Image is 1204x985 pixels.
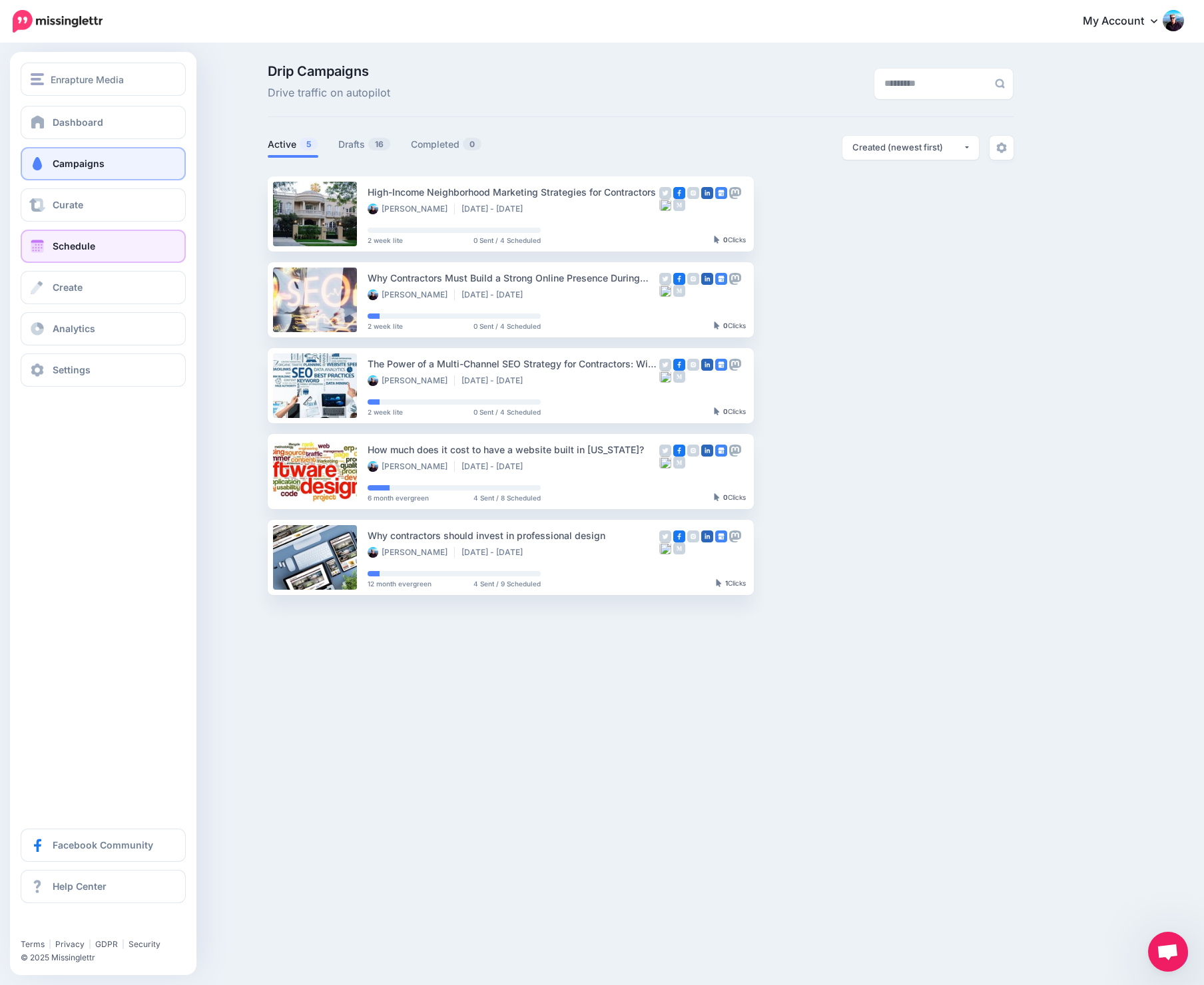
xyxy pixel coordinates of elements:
[368,461,455,472] li: [PERSON_NAME]
[701,445,713,457] img: linkedin-square.png
[715,273,727,285] img: google_business-square.png
[659,285,671,297] img: bluesky-grey-square.png
[687,187,699,199] img: instagram-grey-square.png
[368,323,403,329] span: 2 week lite
[659,371,671,383] img: bluesky-grey-square.png
[687,530,699,542] img: instagram-grey-square.png
[659,530,671,542] img: twitter-grey-square.png
[687,445,699,457] img: instagram-grey-square.png
[714,408,746,416] div: Clicks
[687,273,699,285] img: instagram-grey-square.png
[368,356,659,371] div: The Power of a Multi-Channel SEO Strategy for Contractors: Win More Business With a Plan That Works
[268,136,318,152] a: Active5
[53,839,153,851] span: Facebook Community
[461,290,529,300] li: [DATE] - [DATE]
[714,493,720,501] img: pointer-grey-darker.png
[714,321,720,329] img: pointer-grey-darker.png
[725,579,728,587] b: 1
[21,188,186,222] a: Curate
[31,73,44,85] img: menu.png
[53,323,95,334] span: Analytics
[701,187,713,199] img: linkedin-square.png
[659,359,671,371] img: twitter-grey-square.png
[368,270,659,286] div: Why Contractors Must Build a Strong Online Presence During Tough Market Conditions
[729,187,741,199] img: mastodon-grey-square.png
[659,199,671,211] img: bluesky-grey-square.png
[723,321,728,329] b: 0
[51,72,124,87] span: Enrapture Media
[723,493,728,501] b: 0
[21,951,196,964] li: © 2025 Missinglettr
[723,407,728,415] b: 0
[687,359,699,371] img: instagram-grey-square.png
[673,273,685,285] img: facebook-square.png
[411,136,482,152] a: Completed0
[53,116,103,128] span: Dashboard
[659,273,671,285] img: twitter-grey-square.png
[300,138,318,150] span: 5
[473,494,541,501] span: 4 Sent / 8 Scheduled
[53,199,83,210] span: Curate
[21,939,45,949] a: Terms
[729,273,741,285] img: mastodon-grey-square.png
[659,457,671,469] img: bluesky-grey-square.png
[673,457,685,469] img: medium-grey-square.png
[715,359,727,371] img: google_business-square.png
[49,939,51,949] span: |
[368,580,432,587] span: 12 month evergreen
[368,237,403,244] span: 2 week lite
[95,939,118,949] a: GDPR
[715,530,727,542] img: google_business-square.png
[338,136,391,152] a: Drafts16
[21,312,186,345] a: Analytics
[53,158,105,169] span: Campaigns
[473,237,541,244] span: 0 Sent / 4 Scheduled
[473,580,541,587] span: 4 Sent / 9 Scheduled
[368,290,455,300] li: [PERSON_NAME]
[1069,5,1184,38] a: My Account
[21,353,186,387] a: Settings
[714,407,720,415] img: pointer-grey-darker.png
[461,375,529,386] li: [DATE] - [DATE]
[729,530,741,542] img: mastodon-grey-square.png
[53,364,91,375] span: Settings
[659,542,671,554] img: bluesky-grey-square.png
[368,204,455,214] li: [PERSON_NAME]
[714,236,720,244] img: pointer-grey-darker.png
[673,199,685,211] img: medium-grey-square.png
[723,236,728,244] b: 0
[673,285,685,297] img: medium-grey-square.png
[461,204,529,214] li: [DATE] - [DATE]
[129,939,160,949] a: Security
[21,106,186,139] a: Dashboard
[673,371,685,383] img: medium-grey-square.png
[714,494,746,502] div: Clicks
[55,939,85,949] a: Privacy
[1148,932,1188,972] a: Open chat
[368,409,403,415] span: 2 week lite
[368,528,659,543] div: Why contractors should invest in professional design
[21,63,186,96] button: Enrapture Media
[122,939,125,949] span: |
[461,461,529,472] li: [DATE] - [DATE]
[659,445,671,457] img: twitter-grey-square.png
[461,547,529,558] li: [DATE] - [DATE]
[21,230,186,263] a: Schedule
[53,881,107,892] span: Help Center
[368,442,659,457] div: How much does it cost to have a website built in [US_STATE]?
[368,547,455,558] li: [PERSON_NAME]
[21,870,186,903] a: Help Center
[729,359,741,371] img: mastodon-grey-square.png
[715,187,727,199] img: google_business-square.png
[673,445,685,457] img: facebook-square.png
[53,240,95,252] span: Schedule
[673,530,685,542] img: facebook-square.png
[673,187,685,199] img: facebook-square.png
[852,141,963,154] div: Created (newest first)
[996,142,1007,153] img: settings-grey.png
[715,445,727,457] img: google_business-square.png
[842,136,979,160] button: Created (newest first)
[268,85,390,102] span: Drive traffic on autopilot
[701,530,713,542] img: linkedin-square.png
[368,138,390,150] span: 16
